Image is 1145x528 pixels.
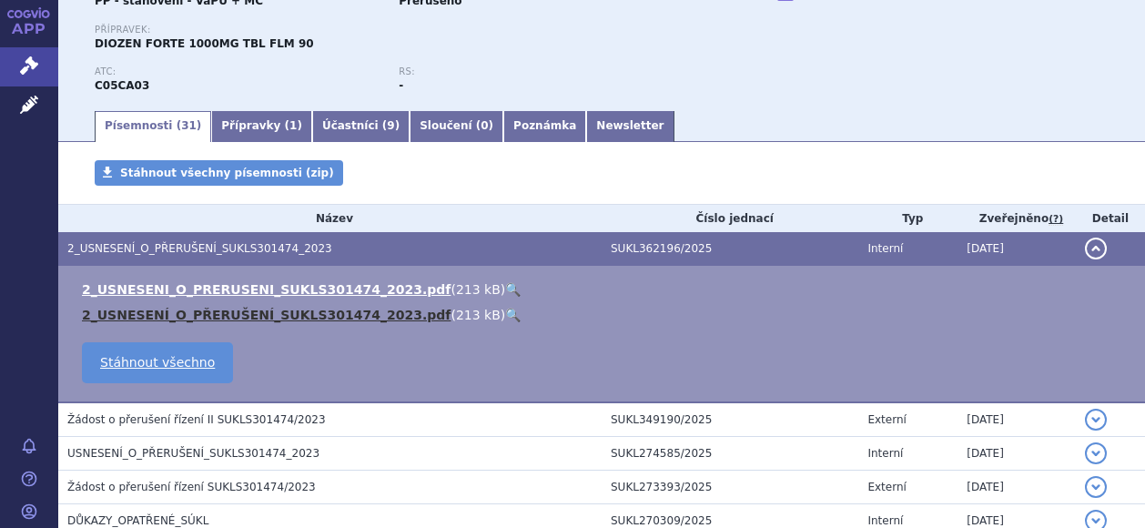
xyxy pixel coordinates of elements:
[410,111,503,142] a: Sloučení (0)
[181,119,197,132] span: 31
[67,242,332,255] span: 2_USNESENÍ_O_PŘERUŠENÍ_SUKLS301474_2023
[602,471,858,504] td: SUKL273393/2025
[95,79,149,92] strong: DIOSMIN
[211,111,312,142] a: Přípravky (1)
[1049,213,1063,226] abbr: (?)
[387,119,394,132] span: 9
[67,514,208,527] span: DŮKAZY_OPATŘENÉ_SÚKL
[67,481,316,493] span: Žádost o přerušení řízení SUKLS301474/2023
[456,308,501,322] span: 213 kB
[82,280,1127,299] li: ( )
[399,79,403,92] strong: -
[602,437,858,471] td: SUKL274585/2025
[958,471,1076,504] td: [DATE]
[95,66,380,77] p: ATC:
[1085,442,1107,464] button: detail
[399,66,684,77] p: RS:
[289,119,297,132] span: 1
[958,205,1076,232] th: Zveřejněno
[82,342,233,383] a: Stáhnout všechno
[602,232,858,266] td: SUKL362196/2025
[82,306,1127,324] li: ( )
[1085,409,1107,431] button: detail
[95,37,314,50] span: DIOZEN FORTE 1000MG TBL FLM 90
[586,111,674,142] a: Newsletter
[82,282,451,297] a: 2_USNESENI_O_PRERUSENI_SUKLS301474_2023.pdf
[456,282,501,297] span: 213 kB
[95,111,211,142] a: Písemnosti (31)
[120,167,334,179] span: Stáhnout všechny písemnosti (zip)
[58,205,602,232] th: Název
[867,481,906,493] span: Externí
[481,119,488,132] span: 0
[312,111,410,142] a: Účastníci (9)
[503,111,586,142] a: Poznámka
[867,514,903,527] span: Interní
[95,25,703,36] p: Přípravek:
[867,447,903,460] span: Interní
[958,402,1076,437] td: [DATE]
[867,242,903,255] span: Interní
[505,308,521,322] a: 🔍
[867,413,906,426] span: Externí
[505,282,521,297] a: 🔍
[82,308,451,322] a: 2_USNESENÍ_O_PŘERUŠENÍ_SUKLS301474_2023.pdf
[95,160,343,186] a: Stáhnout všechny písemnosti (zip)
[602,205,858,232] th: Číslo jednací
[1085,476,1107,498] button: detail
[858,205,958,232] th: Typ
[602,402,858,437] td: SUKL349190/2025
[1076,205,1145,232] th: Detail
[958,437,1076,471] td: [DATE]
[958,232,1076,266] td: [DATE]
[67,447,319,460] span: USNESENÍ_O_PŘERUŠENÍ_SUKLS301474_2023
[67,413,326,426] span: Žádost o přerušení řízení II SUKLS301474/2023
[1085,238,1107,259] button: detail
